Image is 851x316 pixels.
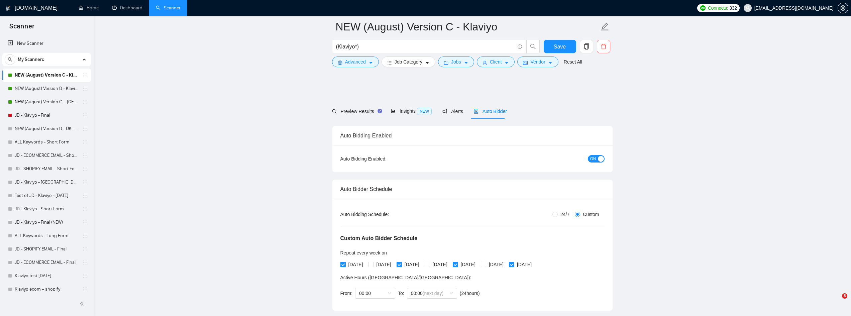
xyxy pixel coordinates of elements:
span: To: [398,291,404,296]
input: Search Freelance Jobs... [336,42,515,51]
span: holder [82,220,88,225]
li: New Scanner [2,37,91,50]
a: homeHome [79,5,99,11]
span: edit [601,22,609,31]
span: holder [82,113,88,118]
span: 00:00 [359,288,391,298]
div: Auto Bidder Schedule [340,180,605,199]
a: JD - SHOPIFY EMAIL - Short Form [15,162,78,176]
button: delete [597,40,610,53]
span: holder [82,86,88,91]
button: search [526,40,540,53]
span: search [527,43,539,49]
a: ALL Keywords - Long Form [15,229,78,242]
span: [DATE] [486,261,506,268]
span: idcard [523,60,528,65]
button: setting [838,3,848,13]
span: 24/7 [558,211,572,218]
span: Job Category [395,58,422,66]
img: logo [6,3,10,14]
span: [DATE] [346,261,366,268]
a: JD - Klaviyo - [GEOGRAPHIC_DATA] - only [15,176,78,189]
span: [DATE] [402,261,422,268]
a: New Scanner [8,37,86,50]
img: upwork-logo.png [700,5,706,11]
span: holder [82,206,88,212]
span: copy [580,43,593,49]
span: My Scanners [18,53,44,66]
button: barsJob Categorycaret-down [382,57,435,67]
button: search [5,54,15,65]
span: holder [82,73,88,78]
a: NEW (August) Version C - Klaviyo [15,69,78,82]
a: Klaviyo ecom + shopify [15,283,78,296]
iframe: Intercom live chat [828,293,844,309]
a: JD - ECOMMERCE EMAIL - Short Form [15,149,78,162]
button: idcardVendorcaret-down [517,57,558,67]
a: searchScanner [156,5,181,11]
button: settingAdvancedcaret-down [332,57,379,67]
span: Vendor [530,58,545,66]
span: caret-down [368,60,373,65]
span: holder [82,139,88,145]
span: holder [82,153,88,158]
button: folderJobscaret-down [438,57,474,67]
span: [DATE] [514,261,534,268]
span: caret-down [464,60,468,65]
span: caret-down [548,60,553,65]
a: dashboardDashboard [112,5,142,11]
span: holder [82,126,88,131]
span: Save [554,42,566,51]
span: user [745,6,750,10]
span: holder [82,233,88,238]
span: search [5,57,15,62]
span: Auto Bidder [474,109,507,114]
span: user [483,60,487,65]
span: holder [82,99,88,105]
span: 00:00 [411,288,453,298]
div: Auto Bidding Enabled: [340,155,428,163]
span: setting [838,5,848,11]
span: bars [387,60,392,65]
a: JD - ECOMMERCE EMAIL - Final [15,256,78,269]
span: double-left [80,300,86,307]
span: Repeat every week on [340,250,387,255]
span: Client [490,58,502,66]
span: holder [82,260,88,265]
a: ALL Keywords - Short Form [15,135,78,149]
span: [DATE] [374,261,394,268]
span: Advanced [345,58,366,66]
span: area-chart [391,109,396,113]
h5: Custom Auto Bidder Schedule [340,234,418,242]
div: Auto Bidding Schedule: [340,211,428,218]
button: Save [544,40,576,53]
span: notification [442,109,447,114]
span: holder [82,166,88,172]
a: JD - SHOPIFY EMAIL - Final [15,242,78,256]
span: caret-down [425,60,430,65]
span: caret-down [504,60,509,65]
a: JD - Klaviyo - Short Form [15,202,78,216]
button: userClientcaret-down [477,57,515,67]
button: copy [580,40,593,53]
span: ON [590,155,596,163]
span: holder [82,287,88,292]
span: info-circle [518,44,522,49]
span: Jobs [451,58,461,66]
a: NEW (August) Version D - Klaviyo [15,82,78,95]
span: Alerts [442,109,463,114]
span: delete [597,43,610,49]
span: Active Hours ( [GEOGRAPHIC_DATA]/[GEOGRAPHIC_DATA] ): [340,275,471,280]
span: (next day) [423,291,443,296]
span: folder [444,60,448,65]
div: Tooltip anchor [377,108,383,114]
span: [DATE] [458,261,478,268]
span: NEW [417,108,432,115]
span: holder [82,180,88,185]
input: Scanner name... [336,18,599,35]
span: holder [82,246,88,252]
a: Reset All [564,58,582,66]
div: Auto Bidding Enabled [340,126,605,145]
span: ( 24 hours) [460,291,480,296]
a: NEW (August) Version C – [GEOGRAPHIC_DATA] - Klaviyo [15,95,78,109]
